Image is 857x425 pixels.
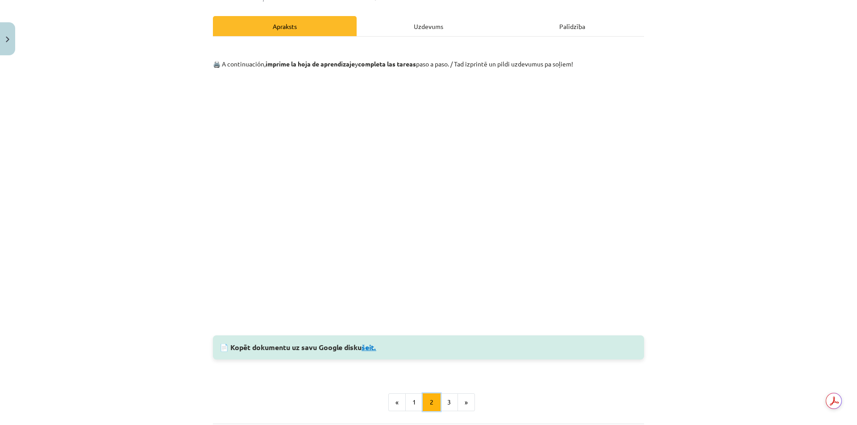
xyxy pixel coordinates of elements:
div: Uzdevums [357,16,500,36]
div: 📄 Kopēt dokumentu uz savu Google disku [213,335,644,359]
p: 🖨️ A continuación, y paso a paso. / Tad izprintē un pildi uzdevumus pa soļiem! [213,59,644,69]
b: completa las tareas [358,60,416,68]
button: 2 [423,393,441,411]
button: 1 [405,393,423,411]
button: » [458,393,475,411]
div: Apraksts [213,16,357,36]
button: 3 [440,393,458,411]
div: Palīdzība [500,16,644,36]
b: imprime la hoja de aprendizaje [266,60,355,68]
a: šeit. [362,342,376,352]
img: icon-close-lesson-0947bae3869378f0d4975bcd49f059093ad1ed9edebbc8119c70593378902aed.svg [6,37,9,42]
nav: Page navigation example [213,393,644,411]
button: « [388,393,406,411]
